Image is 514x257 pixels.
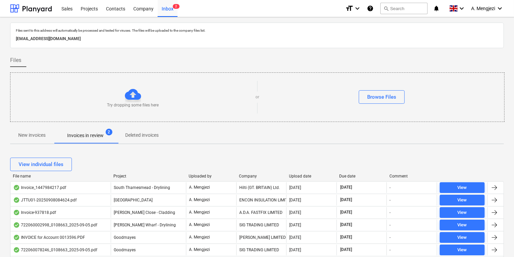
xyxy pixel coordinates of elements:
div: OCR finished [13,247,20,253]
div: - [389,223,390,227]
div: - [389,198,390,202]
div: Hilti (GT. BRITAIN) Ltd. [236,182,287,193]
button: View [440,195,485,205]
div: File name [13,174,108,179]
button: View [440,245,485,255]
div: Project [113,174,183,179]
button: View [440,207,485,218]
span: Montgomery's Wharf - Drylining [114,223,176,227]
div: INVOICE for Account 0013596.PDF [13,235,85,240]
div: [DATE] [289,185,301,190]
p: A. Mengjezi [189,247,210,253]
span: 2 [106,129,112,135]
button: Search [380,3,428,14]
p: Try dropping some files here [107,102,159,108]
div: 722060078246_0108663_2025-09-05.pdf [13,247,97,253]
span: 2 [173,4,180,9]
span: Newton Close - Cladding [114,210,175,215]
button: Browse Files [359,90,405,104]
button: View [440,182,485,193]
div: View [458,221,467,229]
div: OCR finished [13,222,20,228]
div: View [458,196,467,204]
div: Invoice-937818.pdf [13,210,56,215]
p: New invoices [18,132,46,139]
i: keyboard_arrow_down [353,4,361,12]
p: A. Mengjezi [189,222,210,228]
i: keyboard_arrow_down [458,4,466,12]
i: notifications [433,4,440,12]
div: SIG TRADING LIMITED [236,220,287,230]
i: Knowledge base [367,4,374,12]
div: [DATE] [289,198,301,202]
div: - [389,248,390,252]
div: A.D.A. FASTFIX LIMITED [236,207,287,218]
div: View [458,209,467,217]
div: - [389,235,390,240]
span: search [383,6,389,11]
p: or [255,94,259,100]
span: Files [10,56,21,64]
p: Files sent to this address will automatically be processed and tested for viruses. The files will... [16,28,498,33]
div: Upload date [289,174,334,179]
p: A. Mengjezi [189,210,210,215]
button: View individual files [10,158,72,171]
div: 722060002998_0108663_2025-09-05.pdf [13,222,97,228]
p: A. Mengjezi [189,185,210,190]
div: Browse Files [367,93,396,101]
div: OCR finished [13,235,20,240]
span: [DATE] [340,210,353,215]
span: [DATE] [340,185,353,190]
div: - [389,210,390,215]
span: [DATE] [340,222,353,228]
button: View [440,220,485,230]
p: Deleted invoices [125,132,159,139]
div: [DATE] [289,223,301,227]
span: South Thamesmead - Drylining [114,185,170,190]
div: OCR finished [13,197,20,203]
div: Try dropping some files hereorBrowse Files [10,72,505,122]
div: Invoice_1447984217.pdf [13,185,66,190]
div: View [458,234,467,242]
div: - [389,185,390,190]
span: Goodmayes [114,248,136,252]
div: [DATE] [289,210,301,215]
div: Uploaded by [189,174,234,179]
span: [DATE] [340,234,353,240]
div: View [458,246,467,254]
span: Goodmayes [114,235,136,240]
div: [DATE] [289,235,301,240]
span: Camden Goods Yard [114,198,153,202]
button: View [440,232,485,243]
p: A. Mengjezi [189,197,210,203]
div: JTTU01-20250908084624.pdf [13,197,77,203]
i: format_size [345,4,353,12]
span: [DATE] [340,197,353,203]
div: SIG TRADING LIMITED [236,245,287,255]
div: [PERSON_NAME] LIMITED [236,232,287,243]
span: [DATE] [340,247,353,253]
i: keyboard_arrow_down [496,4,504,12]
div: OCR finished [13,185,20,190]
iframe: Chat Widget [480,225,514,257]
div: View [458,184,467,192]
div: [DATE] [289,248,301,252]
div: View individual files [19,160,63,169]
div: Comment [389,174,434,179]
div: Company [239,174,284,179]
p: A. Mengjezi [189,234,210,240]
div: ENCON INSULATION LIMITED [236,195,287,205]
span: A. Mengjezi [471,6,495,11]
div: OCR finished [13,210,20,215]
p: [EMAIL_ADDRESS][DOMAIN_NAME] [16,35,498,42]
div: Due date [339,174,384,179]
p: Invoices in review [67,132,104,139]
